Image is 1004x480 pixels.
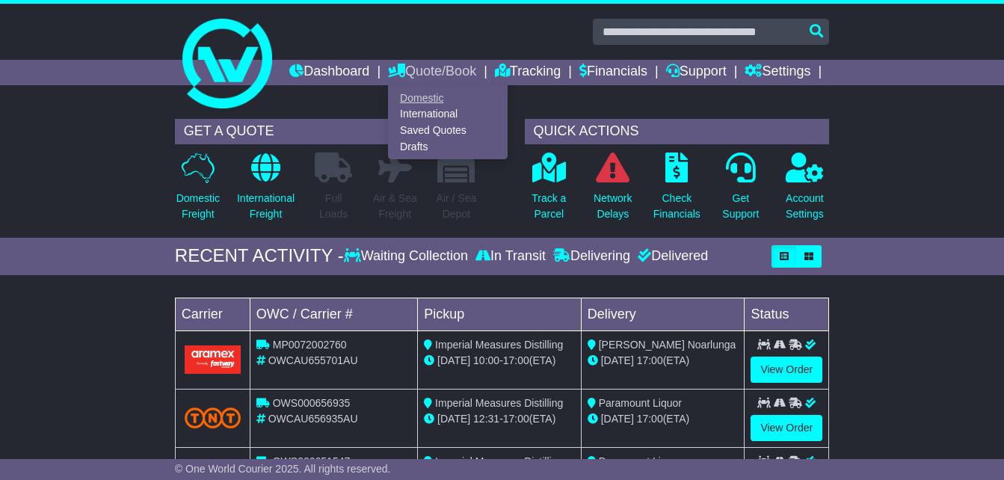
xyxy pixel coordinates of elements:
span: 10:00 [473,354,499,366]
a: International [389,106,507,123]
a: Domestic [389,90,507,106]
div: (ETA) [588,411,739,427]
a: Track aParcel [531,152,567,230]
a: Settings [745,60,810,85]
span: [DATE] [437,413,470,425]
div: Waiting Collection [344,248,472,265]
a: DomesticFreight [176,152,221,230]
span: Paramount Liquor [599,455,682,467]
div: - (ETA) [424,353,575,369]
div: - (ETA) [424,411,575,427]
span: 12:31 [473,413,499,425]
a: Drafts [389,138,507,155]
td: OWC / Carrier # [250,298,417,330]
p: Domestic Freight [176,191,220,222]
span: OWCAU656935AU [268,413,358,425]
p: Network Delays [594,191,632,222]
span: © One World Courier 2025. All rights reserved. [175,463,391,475]
div: (ETA) [588,353,739,369]
span: OWS000651547 [273,455,351,467]
a: Dashboard [289,60,369,85]
a: Quote/Book [388,60,476,85]
span: 17:00 [637,413,663,425]
div: GET A QUOTE [175,119,480,144]
div: Delivering [549,248,634,265]
span: 17:00 [503,354,529,366]
div: Delivered [634,248,708,265]
p: Full Loads [315,191,352,222]
span: [DATE] [437,354,470,366]
a: Tracking [495,60,561,85]
div: QUICK ACTIONS [525,119,830,144]
p: Air / Sea Depot [437,191,477,222]
span: MP0072002760 [273,339,347,351]
p: International Freight [237,191,295,222]
span: OWS000656935 [273,397,351,409]
p: Check Financials [653,191,700,222]
a: View Order [751,415,822,441]
span: [DATE] [601,413,634,425]
a: GetSupport [721,152,760,230]
span: Paramount Liquor [599,397,682,409]
span: [DATE] [601,354,634,366]
span: Imperial Measures Distilling [435,455,563,467]
a: InternationalFreight [236,152,295,230]
a: CheckFinancials [653,152,701,230]
td: Status [745,298,829,330]
span: Imperial Measures Distilling [435,339,563,351]
div: In Transit [472,248,549,265]
span: [PERSON_NAME] Noarlunga [599,339,736,351]
span: OWCAU655701AU [268,354,358,366]
span: 17:00 [503,413,529,425]
td: Carrier [175,298,250,330]
div: RECENT ACTIVITY - [175,245,344,267]
span: Imperial Measures Distilling [435,397,563,409]
span: 17:00 [637,354,663,366]
p: Air & Sea Freight [373,191,417,222]
p: Get Support [722,191,759,222]
a: AccountSettings [785,152,825,230]
img: TNT_Domestic.png [185,407,241,428]
a: NetworkDelays [593,152,632,230]
a: Financials [579,60,647,85]
td: Pickup [418,298,582,330]
a: Saved Quotes [389,123,507,139]
p: Track a Parcel [532,191,566,222]
p: Account Settings [786,191,824,222]
td: Delivery [581,298,745,330]
img: Aramex.png [185,345,241,373]
a: Support [666,60,727,85]
div: Quote/Book [388,85,508,159]
a: View Order [751,357,822,383]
